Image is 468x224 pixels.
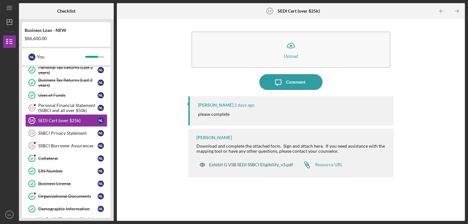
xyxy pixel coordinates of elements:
a: Business LicenseNL [25,177,107,190]
div: N L [28,54,35,61]
div: Resource URL [315,162,342,167]
a: 14SEDI Cert (over $25k)NL [25,114,107,127]
a: CollateralNL [25,152,107,165]
div: N L [98,105,104,111]
p: please complete [198,111,229,118]
tspan: 16 [30,144,33,148]
div: [PERSON_NAME] [196,135,231,140]
a: Demographic InformationNL [25,203,107,215]
div: N L [98,92,104,98]
tspan: 14 [30,119,34,122]
div: Collateral [38,156,98,161]
div: N L [98,67,104,73]
div: N L [98,117,104,124]
button: Comment [259,74,322,90]
div: Personal Financial Statement (SSBCI and all over $50k) [38,103,98,113]
div: Comment [286,74,305,90]
text: NL [8,213,12,216]
div: You [37,51,85,62]
div: Organizational Documents [38,194,98,199]
a: EIN NumberNL [25,165,107,177]
div: Demographic Information [38,206,98,211]
tspan: 13 [30,106,33,110]
div: N L [98,80,104,86]
button: NL [3,208,16,221]
tspan: 15 [30,131,33,135]
a: 15SSBCI Privacy StatementNL [25,127,107,139]
button: Exhibit G VSB SEDI SSBCI Eligibility_v3.pdf [196,158,296,171]
a: Organizational DocumentsNL [25,190,107,203]
div: N L [98,155,104,162]
div: SSBCI Privacy Statement [38,131,98,136]
tspan: 14 [267,9,272,13]
div: N L [98,168,104,174]
div: Upload [284,54,298,58]
div: Uses of Funds [38,93,98,98]
div: [PERSON_NAME] [198,103,233,108]
div: SSBCI Borrower Assurances [38,143,98,148]
a: 13Personal Financial Statement (SSBCI and all over $50k)NL [25,102,107,114]
b: SEDI Cert (over $25k) [278,9,320,14]
a: 16SSBCI Borrower AssurancesNL [25,139,107,152]
button: Upload [191,32,390,68]
div: N L [98,206,104,212]
div: N L [98,193,104,199]
div: Exhibit G VSB SEDI SSBCI Eligibility_v3.pdf [209,162,293,167]
div: N L [98,143,104,149]
div: SEDI Cert (over $25k) [38,118,98,123]
a: Business Tax Returns (Last 2 years)NL [25,76,107,89]
div: N L [98,130,104,136]
a: Personal Tax Returns (Last 2 years)NL [25,64,107,76]
time: 2025-10-08 18:19 [234,103,254,108]
div: Business Loan - NEW [25,28,108,33]
a: Uses of FundsNL [25,89,107,102]
a: Resource URL [299,158,342,171]
b: Checklist [57,9,75,14]
div: EIN Number [38,168,98,174]
div: Business Tax Returns (Last 2 years) [38,78,98,88]
div: N L [98,180,104,187]
div: Personal Tax Returns (Last 2 years) [38,65,98,75]
div: $86,600.00 [25,36,108,41]
div: Download and complete the attached form. Sign and attach here. If you need assistance with the ma... [196,144,387,154]
div: Business License [38,181,98,186]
